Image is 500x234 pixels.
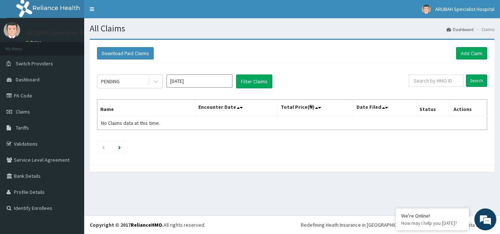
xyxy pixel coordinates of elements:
th: Actions [450,100,487,116]
input: Select Month and Year [167,74,232,88]
span: Dashboard [16,76,40,83]
th: Date Filed [354,100,417,116]
img: User Image [4,22,20,38]
h1: All Claims [90,24,495,33]
input: Search [466,74,487,87]
div: Redefining Heath Insurance in [GEOGRAPHIC_DATA] using Telemedicine and Data Science! [301,221,495,229]
button: Download Paid Claims [97,47,154,60]
p: ARUBAH Specialist Hospital [26,30,104,36]
th: Total Price(₦) [277,100,354,116]
span: Tariffs [16,124,29,131]
li: Claims [474,26,495,32]
footer: All rights reserved. [84,215,500,234]
span: Claims [16,108,30,115]
th: Status [417,100,451,116]
a: RelianceHMO [131,222,162,228]
strong: Copyright © 2017 . [90,222,164,228]
a: Add Claim [456,47,487,60]
a: Next page [118,144,121,150]
th: Encounter Date [195,100,277,116]
a: Dashboard [447,26,474,32]
span: Switch Providers [16,60,53,67]
a: Previous page [102,144,105,150]
span: ARUBAH Specialist Hospital [435,6,495,12]
div: PENDING [101,78,120,85]
p: How may I help you today? [401,220,463,226]
button: Filter Claims [236,74,272,88]
span: No Claims data at this time. [101,120,160,126]
img: User Image [422,5,431,14]
th: Name [97,100,195,116]
div: We're Online! [401,212,463,219]
input: Search by HMO ID [409,74,463,87]
a: Online [26,40,43,45]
